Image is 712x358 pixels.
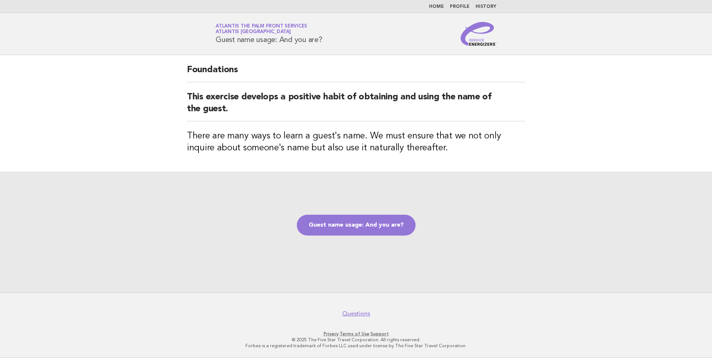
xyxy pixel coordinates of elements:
[342,310,370,317] a: Questions
[128,331,584,337] p: · ·
[461,22,496,46] img: Service Energizers
[128,343,584,349] p: Forbes is a registered trademark of Forbes LLC used under license by The Five Star Travel Corpora...
[187,130,525,154] h3: There are many ways to learn a guest's name. We must ensure that we not only inquire about someon...
[216,30,291,35] span: Atlantis [GEOGRAPHIC_DATA]
[297,215,416,236] a: Guest name usage: And you are?
[340,331,369,336] a: Terms of Use
[187,91,525,121] h2: This exercise develops a positive habit of obtaining and using the name of the guest.
[371,331,389,336] a: Support
[450,4,470,9] a: Profile
[324,331,338,336] a: Privacy
[476,4,496,9] a: History
[216,24,307,34] a: Atlantis The Palm Front ServicesAtlantis [GEOGRAPHIC_DATA]
[128,337,584,343] p: © 2025 The Five Star Travel Corporation. All rights reserved.
[216,24,322,44] h1: Guest name usage: And you are?
[187,64,525,82] h2: Foundations
[429,4,444,9] a: Home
